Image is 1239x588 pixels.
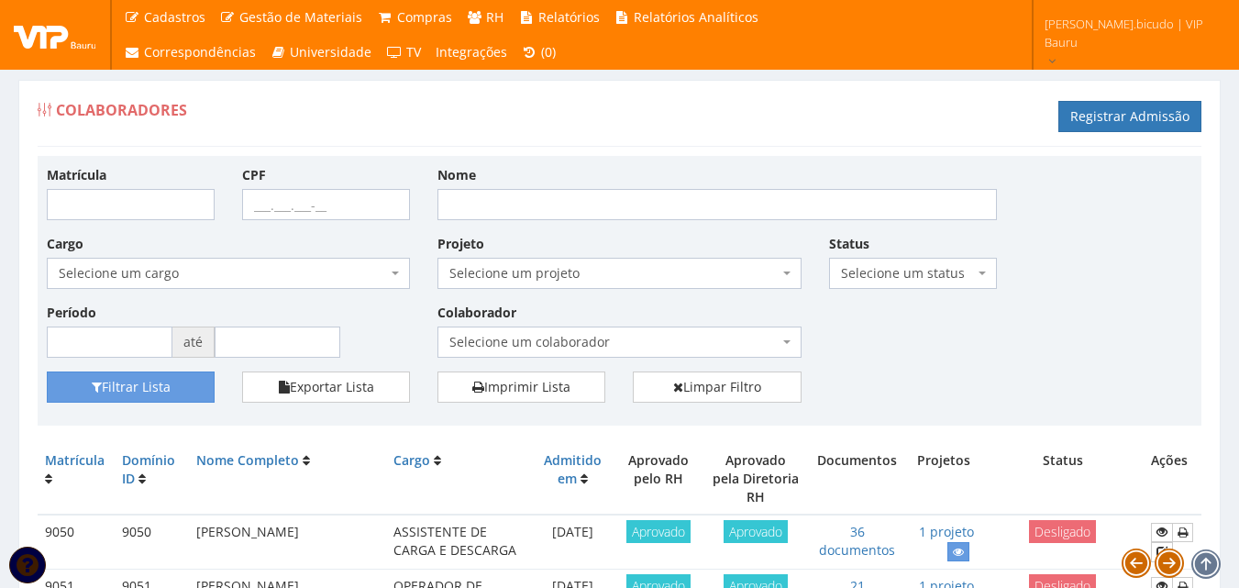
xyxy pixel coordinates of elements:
a: Limpar Filtro [633,372,801,403]
span: Universidade [290,43,371,61]
td: 9050 [38,515,115,570]
span: Selecione um status [829,258,997,289]
button: Exportar Lista [242,372,410,403]
span: Selecione um colaborador [449,333,778,351]
span: Cadastros [144,8,205,26]
span: TV [406,43,421,61]
a: Cargo [393,451,430,469]
label: Matrícula [47,166,106,184]
label: Cargo [47,235,83,253]
span: (0) [541,43,556,61]
span: Selecione um colaborador [437,327,801,358]
span: Desligado [1029,520,1096,543]
label: CPF [242,166,266,184]
a: 1 projeto [919,523,974,540]
span: até [172,327,215,358]
th: Projetos [906,444,981,515]
a: Nome Completo [196,451,299,469]
span: Colaboradores [56,100,187,120]
span: Selecione um cargo [59,264,387,283]
span: Relatórios [538,8,600,26]
label: Período [47,304,96,322]
td: ASSISTENTE DE CARGA E DESCARGA [386,515,532,570]
span: Compras [397,8,452,26]
a: Universidade [263,35,380,70]
span: Integrações [436,43,507,61]
span: Selecione um status [841,264,974,283]
button: Filtrar Lista [47,372,215,403]
a: Domínio ID [122,451,175,487]
label: Nome [437,166,476,184]
a: Integrações [428,35,514,70]
span: Selecione um projeto [449,264,778,283]
span: Aprovado [626,520,691,543]
a: Correspondências [116,35,263,70]
a: Matrícula [45,451,105,469]
span: Selecione um projeto [437,258,801,289]
td: 9050 [115,515,189,570]
th: Aprovado pela Diretoria RH [703,444,808,515]
th: Documentos [808,444,906,515]
th: Ações [1144,444,1201,515]
img: logo [14,21,96,49]
span: Gestão de Materiais [239,8,362,26]
label: Projeto [437,235,484,253]
span: Aprovado [724,520,788,543]
a: (0) [514,35,564,70]
span: Selecione um cargo [47,258,410,289]
a: TV [379,35,428,70]
th: Status [981,444,1144,515]
span: [PERSON_NAME].bicudo | VIP Bauru [1045,15,1215,51]
label: Colaborador [437,304,516,322]
span: Relatórios Analíticos [634,8,758,26]
span: Correspondências [144,43,256,61]
a: Admitido em [544,451,602,487]
label: Status [829,235,869,253]
span: RH [486,8,503,26]
input: ___.___.___-__ [242,189,410,220]
td: [PERSON_NAME] [189,515,386,570]
td: [DATE] [532,515,613,570]
a: Registrar Admissão [1058,101,1201,132]
a: Imprimir Lista [437,372,605,403]
th: Aprovado pelo RH [613,444,703,515]
a: 36 documentos [819,523,895,559]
